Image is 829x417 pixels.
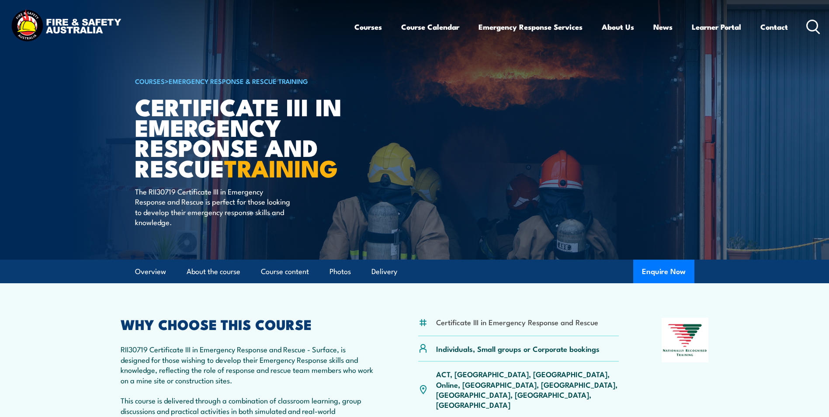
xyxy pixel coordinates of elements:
a: Photos [330,260,351,283]
a: About the course [187,260,240,283]
p: Individuals, Small groups or Corporate bookings [436,344,600,354]
a: COURSES [135,76,165,86]
a: Course Calendar [401,15,459,38]
a: About Us [602,15,634,38]
h6: > [135,76,351,86]
a: Emergency Response & Rescue Training [169,76,308,86]
a: Contact [760,15,788,38]
p: The RII30719 Certificate III in Emergency Response and Rescue is perfect for those looking to dev... [135,186,295,227]
li: Certificate III in Emergency Response and Rescue [436,317,598,327]
a: Courses [354,15,382,38]
p: ACT, [GEOGRAPHIC_DATA], [GEOGRAPHIC_DATA], Online, [GEOGRAPHIC_DATA], [GEOGRAPHIC_DATA], [GEOGRAP... [436,369,619,410]
a: Delivery [371,260,397,283]
strong: TRAINING [224,149,338,185]
h2: WHY CHOOSE THIS COURSE [121,318,376,330]
a: Learner Portal [692,15,741,38]
img: Nationally Recognised Training logo. [662,318,709,362]
a: News [653,15,673,38]
h1: Certificate III in Emergency Response and Rescue [135,96,351,178]
a: Emergency Response Services [479,15,583,38]
button: Enquire Now [633,260,694,283]
a: Course content [261,260,309,283]
a: Overview [135,260,166,283]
